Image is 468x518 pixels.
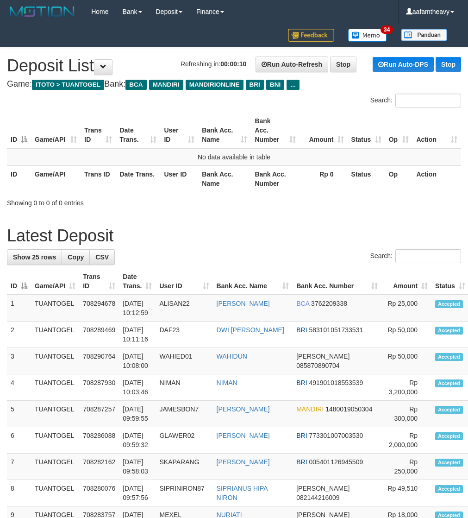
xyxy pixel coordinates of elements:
[217,432,270,439] a: [PERSON_NAME]
[81,113,116,148] th: Trans ID: activate to sort column ascending
[296,485,349,492] span: [PERSON_NAME]
[436,57,461,72] a: Stop
[116,113,160,148] th: Date Trans.: activate to sort column ascending
[79,454,119,480] td: 708282162
[79,268,119,295] th: Trans ID: activate to sort column ascending
[296,300,309,307] span: BCA
[220,60,246,68] strong: 00:00:10
[7,5,77,19] img: MOTION_logo.png
[31,165,81,192] th: Game/API
[31,348,79,374] td: TUANTOGEL
[119,295,156,322] td: [DATE] 10:12:59
[311,300,347,307] span: Copy 3762209338 to clipboard
[95,253,109,261] span: CSV
[300,113,348,148] th: Amount: activate to sort column ascending
[7,401,31,427] td: 5
[7,57,461,75] h1: Deposit List
[296,405,324,413] span: MANDIRI
[217,458,270,466] a: [PERSON_NAME]
[296,432,307,439] span: BRI
[31,113,81,148] th: Game/API: activate to sort column ascending
[116,165,160,192] th: Date Trans.
[293,268,381,295] th: Bank Acc. Number: activate to sort column ascending
[7,80,461,89] h4: Game: Bank:
[381,322,431,348] td: Rp 50,000
[309,326,363,334] span: Copy 583101051733531 to clipboard
[435,485,463,493] span: Accepted
[381,25,393,34] span: 34
[119,480,156,506] td: [DATE] 09:57:56
[213,268,293,295] th: Bank Acc. Name: activate to sort column ascending
[89,249,115,265] a: CSV
[156,295,212,322] td: ALISAN22
[412,165,461,192] th: Action
[7,454,31,480] td: 7
[79,322,119,348] td: 708289469
[381,401,431,427] td: Rp 300,000
[119,454,156,480] td: [DATE] 09:58:03
[309,379,363,386] span: Copy 491901018553539 to clipboard
[381,374,431,401] td: Rp 3,200,000
[198,113,251,148] th: Bank Acc. Name: activate to sort column ascending
[348,113,385,148] th: Status: activate to sort column ascending
[381,480,431,506] td: Rp 49,510
[7,113,31,148] th: ID: activate to sort column descending
[385,165,413,192] th: Op
[296,353,349,360] span: [PERSON_NAME]
[412,113,461,148] th: Action: activate to sort column ascending
[341,23,394,47] a: 34
[79,427,119,454] td: 708286088
[7,227,461,245] h1: Latest Deposit
[395,249,461,263] input: Search:
[79,295,119,322] td: 708294678
[32,80,104,90] span: ITOTO > TUANTOGEL
[309,432,363,439] span: Copy 773301007003530 to clipboard
[300,165,348,192] th: Rp 0
[296,326,307,334] span: BRI
[381,268,431,295] th: Amount: activate to sort column ascending
[395,94,461,107] input: Search:
[149,80,183,90] span: MANDIRI
[119,427,156,454] td: [DATE] 09:59:32
[7,348,31,374] td: 3
[401,29,447,41] img: panduan.png
[68,253,84,261] span: Copy
[287,80,299,90] span: ...
[31,427,79,454] td: TUANTOGEL
[156,427,212,454] td: GLAWER02
[156,454,212,480] td: SKAPARANG
[79,348,119,374] td: 708290764
[7,480,31,506] td: 8
[296,494,339,501] span: Copy 082144216009 to clipboard
[373,57,434,72] a: Run Auto-DPS
[348,29,387,42] img: Button%20Memo.svg
[7,195,188,208] div: Showing 0 to 0 of 0 entries
[7,295,31,322] td: 1
[7,268,31,295] th: ID: activate to sort column descending
[13,253,56,261] span: Show 25 rows
[330,57,356,72] a: Stop
[156,268,212,295] th: User ID: activate to sort column ascending
[186,80,243,90] span: MANDIRIONLINE
[251,113,299,148] th: Bank Acc. Number: activate to sort column ascending
[435,379,463,387] span: Accepted
[256,57,328,72] a: Run Auto-Refresh
[381,348,431,374] td: Rp 50,000
[79,401,119,427] td: 708287257
[435,459,463,467] span: Accepted
[31,454,79,480] td: TUANTOGEL
[7,374,31,401] td: 4
[156,374,212,401] td: NIMAN
[370,249,461,263] label: Search:
[296,379,307,386] span: BRI
[125,80,146,90] span: BCA
[266,80,284,90] span: BNI
[7,427,31,454] td: 6
[217,353,247,360] a: WAHIDUN
[435,300,463,308] span: Accepted
[119,322,156,348] td: [DATE] 10:11:16
[181,60,246,68] span: Refreshing in:
[79,480,119,506] td: 708280076
[435,432,463,440] span: Accepted
[79,374,119,401] td: 708287930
